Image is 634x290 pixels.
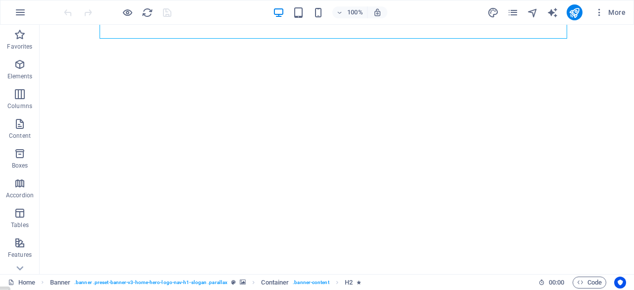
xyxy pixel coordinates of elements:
[569,7,580,18] i: Publish
[74,277,227,289] span: . banner .preset-banner-v3-home-hero-logo-nav-h1-slogan .parallax
[577,277,602,289] span: Code
[507,7,519,18] i: Pages (Ctrl+Alt+S)
[332,6,368,18] button: 100%
[141,6,153,18] button: reload
[231,280,236,285] i: This element is a customizable preset
[50,277,71,289] span: Click to select. Double-click to edit
[7,43,32,51] p: Favorites
[12,162,28,170] p: Boxes
[507,6,519,18] button: pages
[487,6,499,18] button: design
[547,7,558,18] i: AI Writer
[538,277,565,289] h6: Session time
[8,251,32,259] p: Features
[121,6,133,18] button: Click here to leave preview mode and continue editing
[345,277,353,289] span: Click to select. Double-click to edit
[527,7,538,18] i: Navigator
[527,6,539,18] button: navigator
[8,277,35,289] a: Click to cancel selection. Double-click to open Pages
[240,280,246,285] i: This element contains a background
[547,6,559,18] button: text_generator
[293,277,329,289] span: . banner-content
[7,72,33,80] p: Elements
[614,277,626,289] button: Usercentrics
[7,102,32,110] p: Columns
[556,279,557,286] span: :
[261,277,289,289] span: Click to select. Double-click to edit
[50,277,362,289] nav: breadcrumb
[594,7,626,17] span: More
[11,221,29,229] p: Tables
[549,277,564,289] span: 00 00
[567,4,582,20] button: publish
[373,8,382,17] i: On resize automatically adjust zoom level to fit chosen device.
[142,7,153,18] i: Reload page
[9,132,31,140] p: Content
[590,4,630,20] button: More
[487,7,499,18] i: Design (Ctrl+Alt+Y)
[573,277,606,289] button: Code
[357,280,361,285] i: Element contains an animation
[347,6,363,18] h6: 100%
[6,191,34,199] p: Accordion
